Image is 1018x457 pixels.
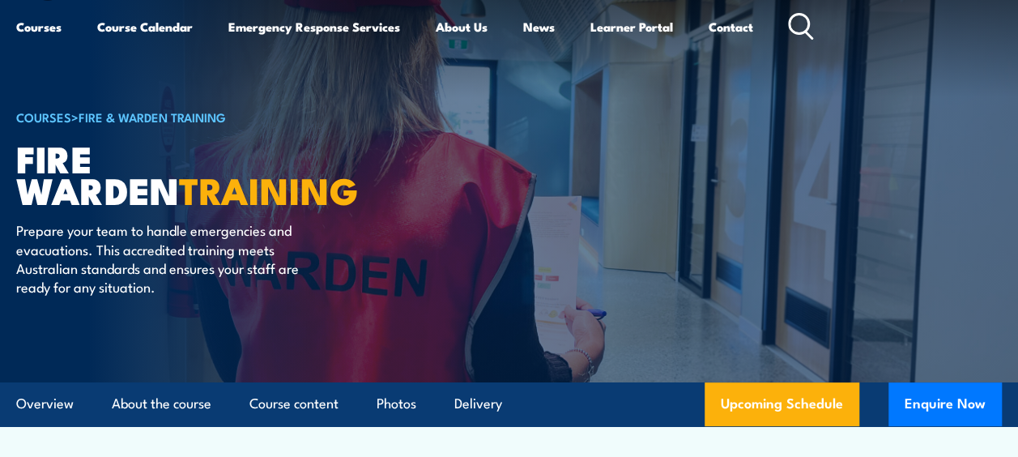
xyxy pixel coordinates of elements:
a: About the course [112,382,211,425]
a: Course content [249,382,339,425]
a: Contact [709,7,753,46]
a: Emergency Response Services [228,7,400,46]
strong: TRAINING [179,161,359,217]
a: News [523,7,555,46]
a: About Us [436,7,488,46]
a: Course Calendar [97,7,193,46]
h1: Fire Warden [16,142,416,205]
a: Upcoming Schedule [705,382,859,426]
a: Courses [16,7,62,46]
a: Fire & Warden Training [79,108,226,126]
a: Learner Portal [590,7,673,46]
a: Photos [377,382,416,425]
button: Enquire Now [888,382,1002,426]
a: Delivery [454,382,502,425]
a: COURSES [16,108,71,126]
p: Prepare your team to handle emergencies and evacuations. This accredited training meets Australia... [16,220,312,297]
h6: > [16,107,416,126]
a: Overview [16,382,74,425]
